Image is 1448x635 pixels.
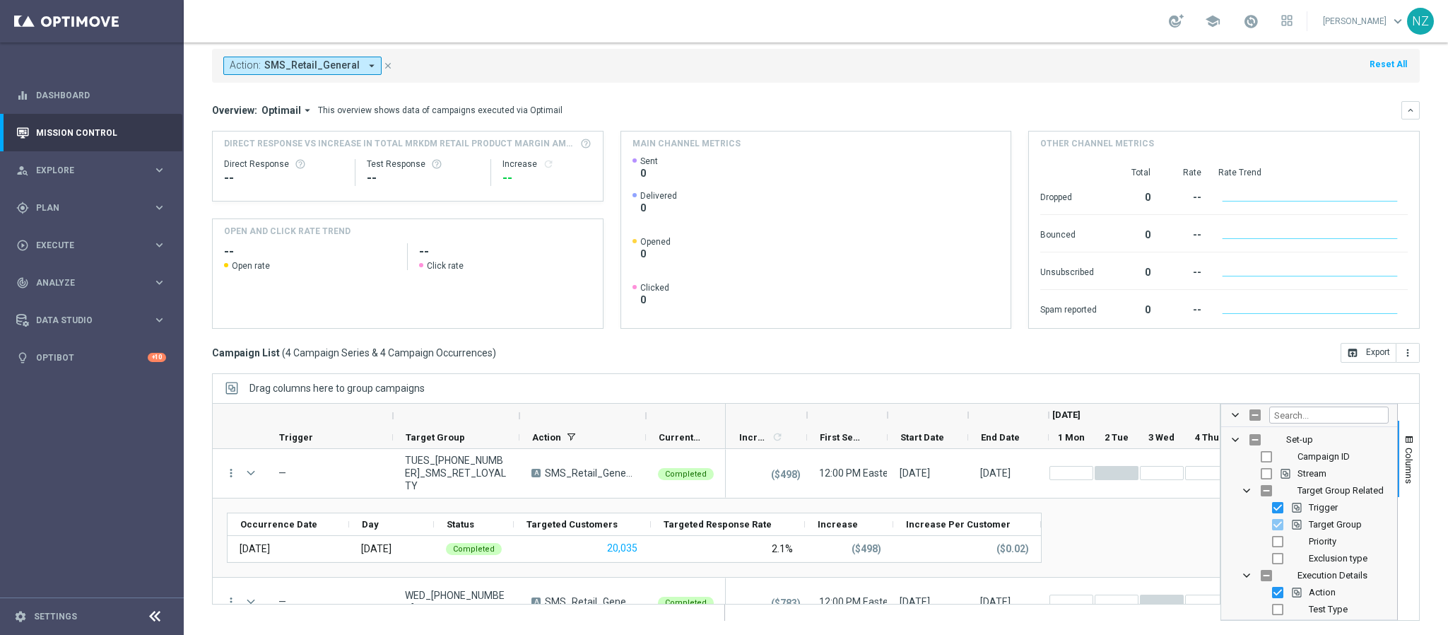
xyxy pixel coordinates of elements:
i: keyboard_arrow_down [1406,105,1415,115]
div: +10 [148,353,166,362]
div: Action Column [1221,584,1397,601]
h2: -- [419,243,591,260]
i: arrow_drop_down [301,104,314,117]
span: Action: [230,59,261,71]
span: Execute [36,241,153,250]
span: A [531,598,541,606]
span: 12:00 PM Eastern Time (New York) (UTC -04:00) [819,596,1045,607]
span: Columns [1403,448,1415,484]
div: Optibot [16,339,166,376]
span: Calculate column [770,429,783,445]
div: 0 [1114,185,1150,207]
input: Filter Columns Input [1269,407,1389,424]
div: 02 Sep 2025, Tuesday [900,467,930,479]
h4: OPEN AND CLICK RATE TREND [224,225,351,238]
span: 0 [640,202,677,214]
p: ($498) [771,468,801,481]
div: -- [1167,297,1201,320]
colored-tag: Completed [446,542,502,555]
div: Campaign ID Column [1221,448,1397,465]
span: ( [282,346,286,359]
button: equalizer Dashboard [16,90,167,101]
colored-tag: Completed [658,467,714,480]
i: gps_fixed [16,202,29,214]
div: Execute [16,239,153,252]
i: keyboard_arrow_right [153,163,166,177]
div: -- [224,170,343,187]
div: Spam reported [1040,297,1097,320]
button: refresh [543,158,554,170]
div: 02 Sep 2025 [240,542,270,555]
div: 03 Sep 2025, Wednesday [980,595,1011,608]
i: play_circle_outline [16,239,29,252]
button: track_changes Analyze keyboard_arrow_right [16,277,167,289]
button: play_circle_outline Execute keyboard_arrow_right [16,240,167,251]
span: Direct Response VS Increase In Total Mrkdm Retail Product Margin Amount [224,137,576,150]
div: Press SPACE to select this row. [726,578,1365,627]
div: Dashboard [16,76,166,114]
span: Test Type [1309,604,1348,614]
h3: Campaign List [212,346,496,359]
div: This overview shows data of campaigns executed via Optimail [318,104,563,117]
span: 12:00 PM Eastern Time (New York) (UTC -04:00) [819,467,1045,479]
span: Action [532,432,561,443]
button: Reset All [1368,57,1408,72]
button: person_search Explore keyboard_arrow_right [16,165,167,176]
span: 1 Mon [1058,432,1085,443]
span: Completed [665,470,707,479]
div: Analyze [16,276,153,289]
span: 2 Tue [1105,432,1129,443]
div: Rate Trend [1218,167,1408,178]
div: Test Response [367,158,480,170]
span: SMS_Retail_General [545,467,634,479]
a: Mission Control [36,114,166,151]
button: close [382,58,394,74]
div: Dropped [1040,185,1097,207]
span: 3 Wed [1148,432,1175,443]
div: Increase [502,158,591,170]
div: Direct Response [224,158,343,170]
span: Explore [36,166,153,175]
span: Sent [640,156,658,167]
span: Trigger [279,432,313,443]
div: Row Groups [249,383,425,394]
span: Delivered [640,190,677,202]
div: NZ [1407,8,1434,35]
span: SMS_Retail_General [545,595,634,608]
button: 20,035 [606,540,639,557]
div: Press SPACE to select this row. [213,578,726,627]
div: Set-up Column Group [1221,431,1397,448]
a: [PERSON_NAME]keyboard_arrow_down [1322,11,1407,32]
span: ) [493,346,496,359]
a: Settings [34,612,77,621]
div: Mission Control [16,114,166,151]
button: Mission Control [16,127,167,139]
button: more_vert [225,467,237,479]
span: 4 Thu [1195,432,1219,443]
span: Targeted Response Rate [664,519,772,530]
span: Increase Per Customer [906,519,1011,530]
div: 0 [1114,297,1150,320]
button: more_vert [225,595,237,608]
div: 0 [1114,260,1150,282]
div: 02 Sep 2025, Tuesday [980,467,1011,479]
colored-tag: Completed [658,595,714,609]
span: Opened [640,236,671,247]
p: ($783) [771,597,801,610]
div: Press SPACE to select this row. [726,449,1365,499]
span: Plan [36,204,153,212]
span: Open rate [232,260,270,272]
span: Start Date [900,432,944,443]
span: [DATE] [1052,409,1081,420]
i: keyboard_arrow_right [153,238,166,252]
div: Bounced [1040,222,1097,245]
span: Clicked [640,282,669,293]
span: — [278,596,286,607]
span: Execution Details [1297,570,1367,581]
i: arrow_drop_down [365,59,378,72]
i: close [383,61,393,71]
